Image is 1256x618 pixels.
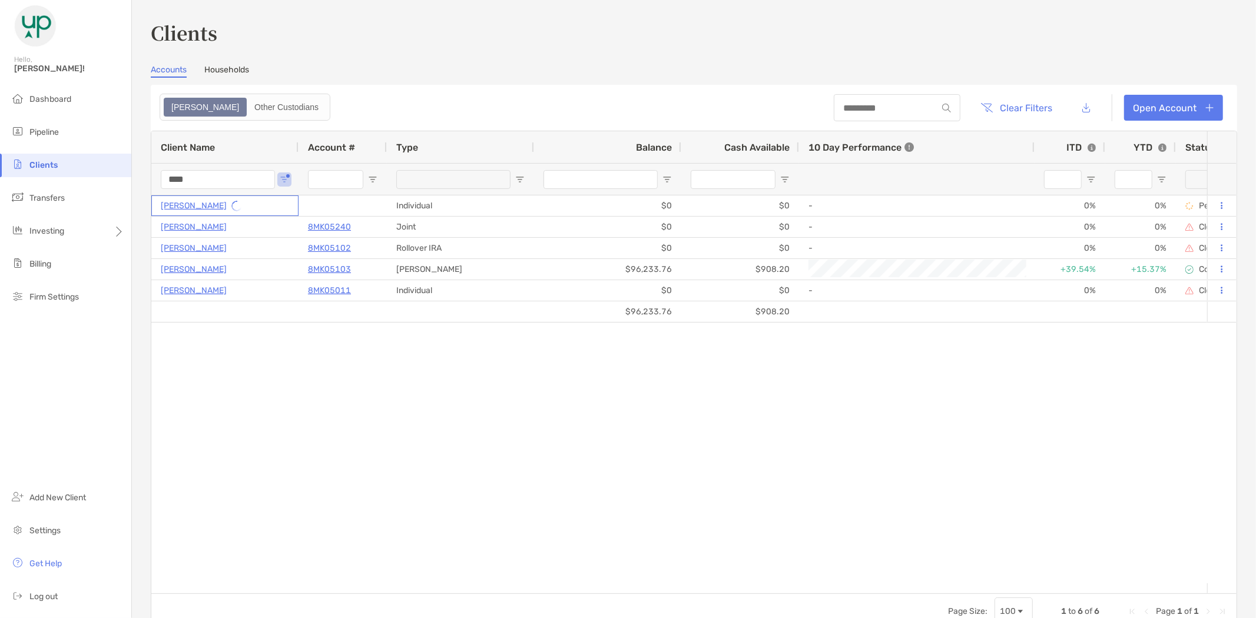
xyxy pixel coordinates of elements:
div: $0 [534,238,681,258]
span: Billing [29,259,51,269]
div: Zoe [165,99,246,115]
p: [PERSON_NAME] [161,262,227,277]
img: investing icon [11,223,25,237]
div: $0 [681,217,799,237]
a: [PERSON_NAME] [161,198,227,213]
span: Add New Client [29,493,86,503]
img: logout icon [11,589,25,603]
img: Pending Verification icon [1185,202,1194,210]
div: YTD [1134,142,1166,153]
span: 1 [1061,606,1066,616]
img: add_new_client icon [11,490,25,504]
div: - [808,281,1025,300]
span: Get Help [29,559,62,569]
a: [PERSON_NAME] [161,283,227,298]
button: Clear Filters [972,95,1062,121]
img: closing submitted icon [1185,287,1194,295]
img: input icon [942,104,951,112]
span: Status [1185,142,1216,153]
a: 8MK05102 [308,241,351,255]
div: $0 [681,280,799,301]
span: Clients [29,160,58,170]
span: Account # [308,142,355,153]
span: Balance [636,142,672,153]
button: Open Filter Menu [515,175,525,184]
span: Type [396,142,418,153]
a: 8MK05103 [308,262,351,277]
div: $0 [534,217,681,237]
img: pipeline icon [11,124,25,138]
div: $0 [681,238,799,258]
button: Open Filter Menu [662,175,672,184]
div: Rollover IRA [387,238,534,258]
img: firm-settings icon [11,289,25,303]
a: Open Account [1124,95,1223,121]
button: Open Filter Menu [280,175,289,184]
div: Page Size: [948,606,987,616]
button: Open Filter Menu [368,175,377,184]
div: 0% [1105,195,1176,216]
img: transfers icon [11,190,25,204]
span: [PERSON_NAME]! [14,64,124,74]
img: complete icon [1185,265,1194,274]
img: get-help icon [11,556,25,570]
input: Cash Available Filter Input [691,170,776,189]
div: - [808,217,1025,237]
img: dashboard icon [11,91,25,105]
div: Other Custodians [248,99,325,115]
div: [PERSON_NAME] [387,259,534,280]
div: +15.37% [1105,259,1176,280]
div: 100 [1000,606,1016,616]
span: Settings [29,526,61,536]
span: Page [1156,606,1175,616]
div: 0% [1035,238,1105,258]
div: Last Page [1218,607,1227,616]
span: Client Name [161,142,215,153]
a: Households [204,65,249,78]
button: Open Filter Menu [1157,175,1166,184]
div: 0% [1105,280,1176,301]
a: 8MK05240 [308,220,351,234]
img: settings icon [11,523,25,537]
a: [PERSON_NAME] [161,220,227,234]
span: to [1068,606,1076,616]
span: 6 [1078,606,1083,616]
div: Joint [387,217,534,237]
div: 0% [1105,238,1176,258]
img: Zoe Logo [14,5,57,47]
a: [PERSON_NAME] [161,241,227,255]
div: $0 [534,195,681,216]
div: +39.54% [1035,259,1105,280]
span: Transfers [29,193,65,203]
span: 6 [1094,606,1099,616]
span: Log out [29,592,58,602]
div: Individual [387,280,534,301]
div: - [808,196,1025,215]
span: Dashboard [29,94,71,104]
div: ITD [1066,142,1096,153]
div: segmented control [160,94,330,121]
div: First Page [1128,607,1137,616]
input: ITD Filter Input [1044,170,1082,189]
div: Individual [387,195,534,216]
div: Next Page [1204,607,1213,616]
input: Client Name Filter Input [161,170,275,189]
div: $0 [534,280,681,301]
div: 0% [1035,195,1105,216]
span: 1 [1194,606,1199,616]
img: closing submitted icon [1185,244,1194,252]
span: Firm Settings [29,292,79,302]
input: Account # Filter Input [308,170,363,189]
div: 10 Day Performance [808,131,914,163]
p: 8MK05011 [308,283,351,298]
img: billing icon [11,256,25,270]
div: $0 [681,195,799,216]
span: Investing [29,226,64,236]
input: Balance Filter Input [544,170,658,189]
span: 1 [1177,606,1182,616]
